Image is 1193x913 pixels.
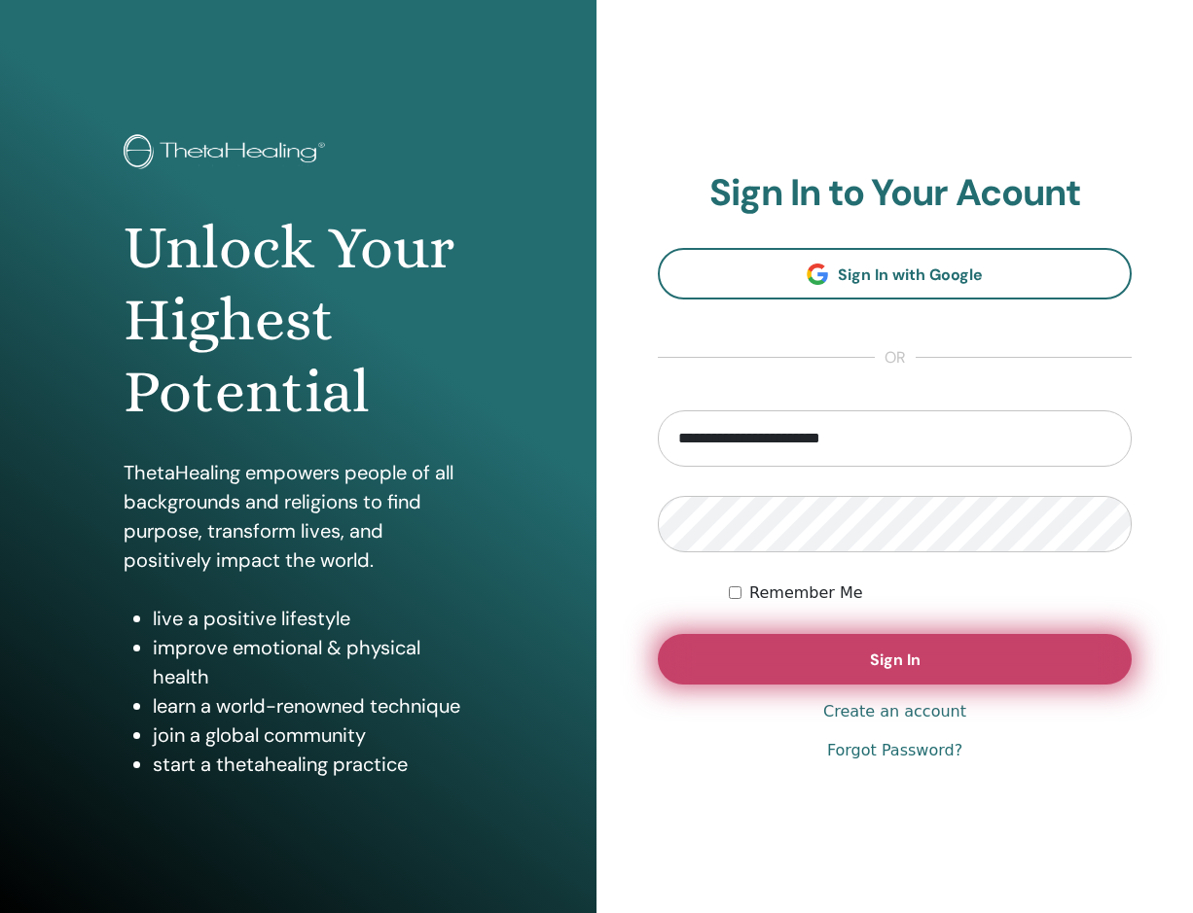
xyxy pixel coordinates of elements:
li: improve emotional & physical health [153,633,473,691]
li: join a global community [153,720,473,750]
li: start a thetahealing practice [153,750,473,779]
h1: Unlock Your Highest Potential [124,212,473,429]
a: Create an account [823,700,966,723]
a: Forgot Password? [827,739,962,762]
li: live a positive lifestyle [153,604,473,633]
span: Sign In [870,650,921,670]
h2: Sign In to Your Acount [658,171,1132,216]
span: or [875,346,916,369]
p: ThetaHealing empowers people of all backgrounds and religions to find purpose, transform lives, a... [124,458,473,575]
a: Sign In with Google [658,248,1132,299]
button: Sign In [658,634,1132,685]
div: Keep me authenticated indefinitely or until I manually logout [729,581,1132,605]
li: learn a world-renowned technique [153,691,473,720]
span: Sign In with Google [838,264,983,285]
label: Remember Me [749,581,863,605]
